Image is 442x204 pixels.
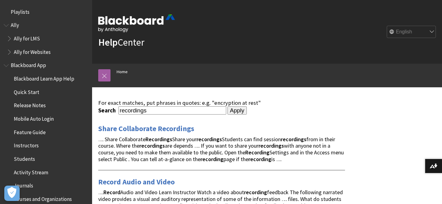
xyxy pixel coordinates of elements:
div: For exact matches, put phrases in quotes: e.g. "encryption at rest" [98,100,345,106]
strong: recordings [258,142,284,149]
span: Ally for Websites [14,47,51,55]
strong: Recordings [145,136,172,143]
nav: Book outline for Playlists [4,7,88,17]
span: Blackboard App [11,60,46,69]
span: Feature Guide [14,127,46,135]
span: Instructors [14,141,39,149]
a: HelpCenter [98,36,144,48]
strong: recording [244,189,267,196]
strong: recordings [281,136,306,143]
select: Site Language Selector [387,26,436,38]
strong: recording [200,156,223,163]
span: Ally [11,20,19,28]
a: Record Audio and Video [98,177,175,187]
strong: Help [98,36,118,48]
span: Playlists [11,7,29,15]
input: Apply [227,106,247,115]
strong: Recording [245,149,269,156]
span: Ally for LMS [14,33,40,42]
strong: Record [103,189,120,196]
span: Release Notes [14,100,46,109]
a: Home [117,68,128,76]
span: Journals [14,181,33,189]
a: Share Collaborate Recordings [98,124,194,134]
span: Blackboard Learn App Help [14,74,74,82]
strong: recordings [139,142,165,149]
span: Mobile Auto Login [14,114,54,122]
label: Search [98,107,117,114]
button: Open Preferences [4,186,20,201]
nav: Book outline for Anthology Ally Help [4,20,88,57]
span: Courses and Organizations [14,194,72,202]
span: Students [14,154,35,162]
strong: recordings [196,136,222,143]
img: Blackboard by Anthology [98,14,175,32]
span: Quick Start [14,87,39,95]
span: Activity Stream [14,167,48,176]
span: … Share Collaborate Share your Students can find session from in their course. Where the are depe... [98,136,344,163]
strong: recording [248,156,271,163]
